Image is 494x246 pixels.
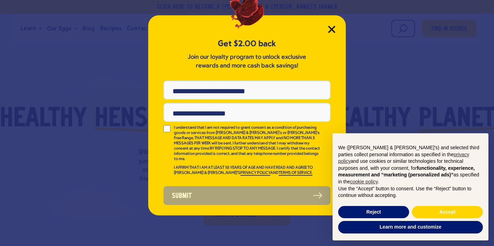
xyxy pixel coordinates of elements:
button: Reject [338,206,409,219]
p: Join our loyalty program to unlock exclusive rewards and more cash back savings! [186,53,308,70]
button: Learn more and customize [338,221,483,233]
button: Accept [412,206,483,219]
p: We ([PERSON_NAME] & [PERSON_NAME]'s) and selected third parties collect personal information as s... [338,144,483,185]
h5: Get $2.00 back [164,38,330,49]
a: TERMS OF SERVICE. [279,171,312,176]
input: I understand that I am not required to grant consent as a condition of purchasing goods or servic... [164,125,170,132]
a: cookie policy [350,179,377,184]
p: I AFFIRM THAT I AM AT LEAST 18 YEARS OF AGE AND HAVE READ AND AGREE TO [PERSON_NAME] & [PERSON_NA... [174,165,321,176]
p: Use the “Accept” button to consent. Use the “Reject” button to continue without accepting. [338,185,483,199]
button: Submit [164,186,330,205]
p: I understand that I am not required to grant consent as a condition of purchasing goods or servic... [174,125,321,162]
button: Close Modal [328,26,335,33]
a: PRIVACY POLICY [240,171,270,176]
